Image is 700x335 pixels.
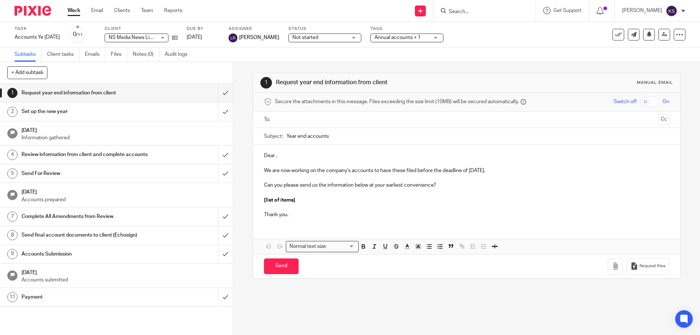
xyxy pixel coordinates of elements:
[22,134,226,141] p: Information gathered
[264,152,669,159] p: Dear ,
[7,107,17,117] div: 2
[7,150,17,160] div: 4
[370,26,443,32] label: Tags
[229,34,237,42] img: svg%3E
[22,211,148,222] h1: Complete All Amendments from Review
[7,230,17,240] div: 8
[264,198,295,203] strong: [list of items]
[141,7,153,14] a: Team
[22,125,226,134] h1: [DATE]
[15,34,60,41] div: Accounts Ye 31.03.2025
[264,258,299,274] input: Send
[22,267,226,276] h1: [DATE]
[260,77,272,89] div: 1
[7,66,47,79] button: + Add subtask
[91,7,103,14] a: Email
[264,182,669,189] p: Can you please send us the information below at your earliest convenience?
[164,7,182,14] a: Reports
[627,258,669,274] button: Request files
[286,241,359,252] div: Search for option
[239,34,279,41] span: [PERSON_NAME]
[22,106,148,117] h1: Set up the new year
[666,5,677,17] img: svg%3E
[114,7,130,14] a: Clients
[133,47,159,62] a: Notes (0)
[264,167,669,174] p: We are now working on the company’s accounts to have these filed before the deadline of [DATE].
[22,230,148,241] h1: Send final account documents to client (Echosign)
[22,292,148,303] h1: Payment
[15,6,51,16] img: Pixie
[22,249,148,260] h1: Accounts Submission
[47,47,79,62] a: Client tasks
[264,211,669,218] p: Thank you.
[288,26,361,32] label: Status
[658,114,669,125] button: Cc
[292,35,318,40] span: Not started
[109,35,163,40] span: NS Media News Limited
[22,196,226,203] p: Accounts prepared
[22,276,226,284] p: Accounts submitted
[76,33,83,37] small: /11
[264,116,272,123] label: To:
[7,88,17,98] div: 1
[73,30,83,39] div: 0
[639,263,665,269] span: Request files
[111,47,127,62] a: Files
[22,149,148,160] h1: Review information from client and complete accounts
[105,26,178,32] label: Client
[288,243,327,250] span: Normal text size
[22,187,226,196] h1: [DATE]
[622,7,662,14] p: [PERSON_NAME]
[67,7,80,14] a: Work
[15,47,42,62] a: Subtasks
[374,35,421,40] span: Annual accounts + 1
[662,98,669,105] span: On
[187,26,219,32] label: Due by
[15,26,60,32] label: Task
[448,9,514,15] input: Search
[22,87,148,98] h1: Request year end information from client
[85,47,105,62] a: Emails
[637,80,673,86] div: Manual email
[7,168,17,179] div: 5
[614,98,637,105] span: Switch off
[229,26,279,32] label: Assignee
[276,79,482,86] h1: Request year end information from client
[553,8,582,13] span: Get Support
[275,98,519,105] span: Secure the attachments in this message. Files exceeding the size limit (10MB) will be secured aut...
[7,292,17,302] div: 11
[165,47,193,62] a: Audit logs
[15,34,60,41] div: Accounts Ye [DATE]
[328,243,354,250] input: Search for option
[187,35,202,40] span: [DATE]
[7,249,17,259] div: 9
[22,168,148,179] h1: Send For Review
[264,133,283,140] label: Subject:
[7,211,17,222] div: 7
